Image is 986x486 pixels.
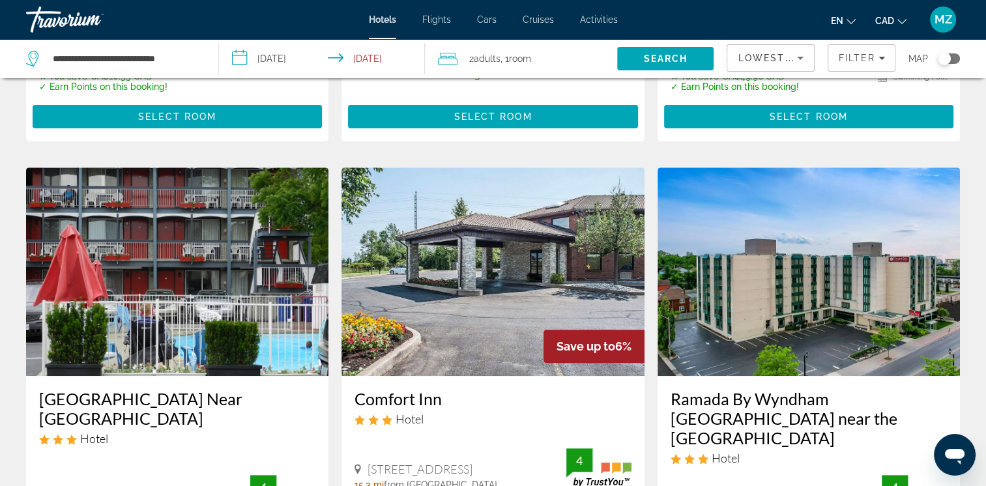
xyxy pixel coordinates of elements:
input: Search hotel destination [51,49,199,68]
button: Filters [828,44,895,72]
a: Cars [477,14,497,25]
span: Room [509,53,531,64]
button: Change currency [875,11,906,30]
button: Select Room [348,105,637,128]
a: Hotels [369,14,396,25]
a: Select Room [348,108,637,122]
a: Cruises [523,14,554,25]
span: Search [644,53,688,64]
span: CAD [875,16,894,26]
button: Toggle map [928,53,960,64]
span: Hotel [396,412,424,426]
a: Comfort Inn [355,389,631,408]
iframe: Button to launch messaging window [934,434,976,476]
a: Travorium [26,3,156,36]
mat-select: Sort by [738,50,804,66]
span: Map [908,50,928,68]
span: Select Room [770,111,848,122]
p: ✓ Earn Points on this booking! [39,81,167,92]
img: Ramada By Wyndham Niagara Falls near the Falls [658,167,960,376]
span: Adults [474,53,500,64]
a: Ramada By Wyndham [GEOGRAPHIC_DATA] near the [GEOGRAPHIC_DATA] [671,389,947,448]
button: User Menu [926,6,960,33]
div: 3 star Hotel [355,412,631,426]
button: Change language [831,11,856,30]
a: Flights [422,14,451,25]
a: Activities [580,14,618,25]
span: 2 [469,50,500,68]
span: [STREET_ADDRESS] [368,462,472,476]
span: Hotel [712,451,740,465]
img: Comfort Inn [341,167,644,376]
span: en [831,16,843,26]
span: , 1 [500,50,531,68]
a: [GEOGRAPHIC_DATA] Near [GEOGRAPHIC_DATA] [39,389,315,428]
button: Travelers: 2 adults, 0 children [425,39,618,78]
span: Select Room [454,111,532,122]
div: 3 star Hotel [671,451,947,465]
span: Save up to [557,339,615,353]
button: Select Room [33,105,322,128]
p: ✓ Earn Points on this booking! [671,81,799,92]
a: Select Room [33,108,322,122]
div: 6% [544,330,645,363]
div: 3 star Hotel [39,431,315,446]
span: Filter [838,53,875,63]
img: Kings Inn Near The Falls [26,167,328,376]
button: Select check in and out date [219,39,425,78]
button: Select Room [664,105,953,128]
span: Hotel [80,431,108,446]
div: 4 [566,453,592,468]
span: Select Room [138,111,216,122]
span: MZ [935,13,952,26]
a: Select Room [664,108,953,122]
span: Lowest Price [738,53,821,63]
button: Search [617,47,714,70]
